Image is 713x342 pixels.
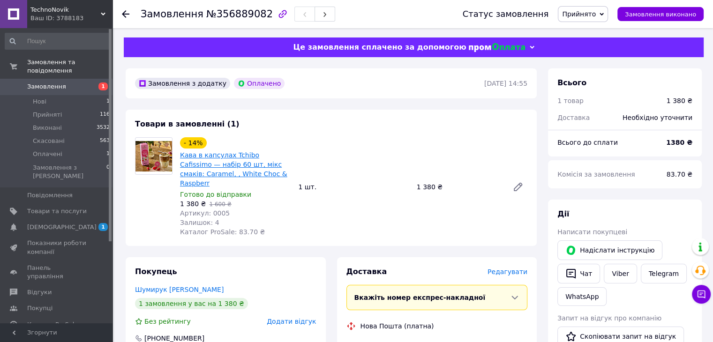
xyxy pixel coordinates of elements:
[358,321,436,331] div: Нова Пошта (платна)
[667,96,692,105] div: 1 380 ₴
[180,209,230,217] span: Артикул: 0005
[557,78,586,87] span: Всього
[180,137,207,149] div: - 14%
[122,9,129,19] div: Повернутися назад
[557,287,607,306] a: WhatsApp
[346,267,387,276] span: Доставка
[33,97,46,106] span: Нові
[106,164,110,180] span: 0
[293,43,466,52] span: Це замовлення сплачено за допомогою
[30,6,101,14] span: TechnoNovik
[135,267,177,276] span: Покупець
[141,8,203,20] span: Замовлення
[294,180,413,193] div: 1 шт.
[604,264,637,283] a: Viber
[98,223,108,231] span: 1
[692,285,711,304] button: Чат з покупцем
[209,201,231,208] span: 1 600 ₴
[354,294,486,301] span: Вкажіть номер експрес-накладної
[557,209,569,218] span: Дії
[557,314,661,322] span: Запит на відгук про компанію
[463,9,549,19] div: Статус замовлення
[135,298,248,309] div: 1 замовлення у вас на 1 380 ₴
[98,82,108,90] span: 1
[234,78,285,89] div: Оплачено
[33,164,106,180] span: Замовлення з [PERSON_NAME]
[97,124,110,132] span: 3532
[100,111,110,119] span: 116
[469,43,525,52] img: evopay logo
[617,107,698,128] div: Необхідно уточнити
[180,151,287,187] a: Кава в капсулах Tchibo Cafissimo — набір 60 шт, мікс смаків: Caramel, , White Choc & Raspberr
[666,139,692,146] b: 1380 ₴
[488,268,527,275] span: Редагувати
[641,264,687,283] a: Telegram
[135,78,230,89] div: Замовлення з додатку
[557,97,584,104] span: 1 товар
[557,171,635,178] span: Комісія за замовлення
[27,239,87,256] span: Показники роботи компанії
[617,7,704,21] button: Замовлення виконано
[33,137,65,145] span: Скасовані
[562,10,596,18] span: Прийнято
[180,200,206,208] span: 1 380 ₴
[484,80,527,87] time: [DATE] 14:55
[557,228,627,236] span: Написати покупцеві
[100,137,110,145] span: 563
[135,286,224,293] a: Шумирук [PERSON_NAME]
[106,150,110,158] span: 1
[27,304,53,312] span: Покупці
[27,320,78,329] span: Каталог ProSale
[180,219,219,226] span: Залишок: 4
[509,178,527,196] a: Редагувати
[5,33,111,50] input: Пошук
[27,191,73,200] span: Повідомлення
[557,264,600,283] button: Чат
[27,288,52,297] span: Відгуки
[267,318,316,325] span: Додати відгук
[27,207,87,216] span: Товари та послуги
[557,114,590,121] span: Доставка
[625,11,696,18] span: Замовлення виконано
[667,171,692,178] span: 83.70 ₴
[180,191,251,198] span: Готово до відправки
[30,14,113,22] div: Ваш ID: 3788183
[413,180,505,193] div: 1 380 ₴
[206,8,273,20] span: №356889082
[135,119,240,128] span: Товари в замовленні (1)
[27,223,97,231] span: [DEMOGRAPHIC_DATA]
[33,111,62,119] span: Прийняті
[27,58,113,75] span: Замовлення та повідомлення
[27,264,87,281] span: Панель управління
[33,150,62,158] span: Оплачені
[144,318,191,325] span: Без рейтингу
[135,141,172,172] img: Кава в капсулах Tchibo Cafissimo — набір 60 шт, мікс смаків: Caramel, , White Choc & Raspberr
[33,124,62,132] span: Виконані
[557,240,662,260] button: Надіслати інструкцію
[27,82,66,91] span: Замовлення
[180,228,265,236] span: Каталог ProSale: 83.70 ₴
[557,139,618,146] span: Всього до сплати
[106,97,110,106] span: 1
